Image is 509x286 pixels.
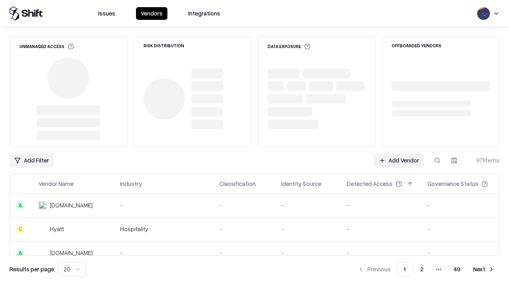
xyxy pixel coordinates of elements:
div: Identity Source [281,180,321,188]
div: [DOMAIN_NAME] [50,201,93,209]
a: Add Vendor [374,153,424,168]
button: Integrations [183,7,225,20]
div: Vendor Name [39,180,74,188]
div: - [120,249,207,257]
div: - [347,225,415,233]
div: Hyatt [50,225,64,233]
div: - [281,249,334,257]
button: 49 [447,262,467,276]
button: Add Filter [10,153,54,168]
div: - [220,225,268,233]
button: Issues [93,7,120,20]
img: primesec.co.il [39,249,47,257]
div: - [427,249,501,257]
button: 1 [397,262,412,276]
div: Risk Distribution [144,43,184,48]
div: Offboarded Vendors [392,43,441,48]
div: Detected Access [347,180,392,188]
div: - [220,201,268,209]
button: Next [468,262,499,276]
div: - [427,225,501,233]
div: Hospitality [120,225,207,233]
div: Industry [120,180,142,188]
button: Vendors [136,7,167,20]
div: A [16,249,24,257]
div: - [427,201,501,209]
div: - [281,201,334,209]
div: A [16,201,24,209]
div: Unmanaged Access [19,43,74,50]
div: [DOMAIN_NAME] [50,249,93,257]
div: - [120,201,207,209]
p: Results per page: [10,265,55,273]
div: - [347,201,415,209]
div: Data Exposure [268,43,311,50]
div: 971 items [468,156,499,164]
div: - [347,249,415,257]
button: 2 [414,262,430,276]
div: Governance Status [427,180,478,188]
img: Hyatt [39,225,47,233]
div: - [281,225,334,233]
div: - [220,249,268,257]
nav: pagination [353,262,499,276]
img: intrado.com [39,201,47,209]
div: Classification [220,180,256,188]
div: C [16,225,24,233]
